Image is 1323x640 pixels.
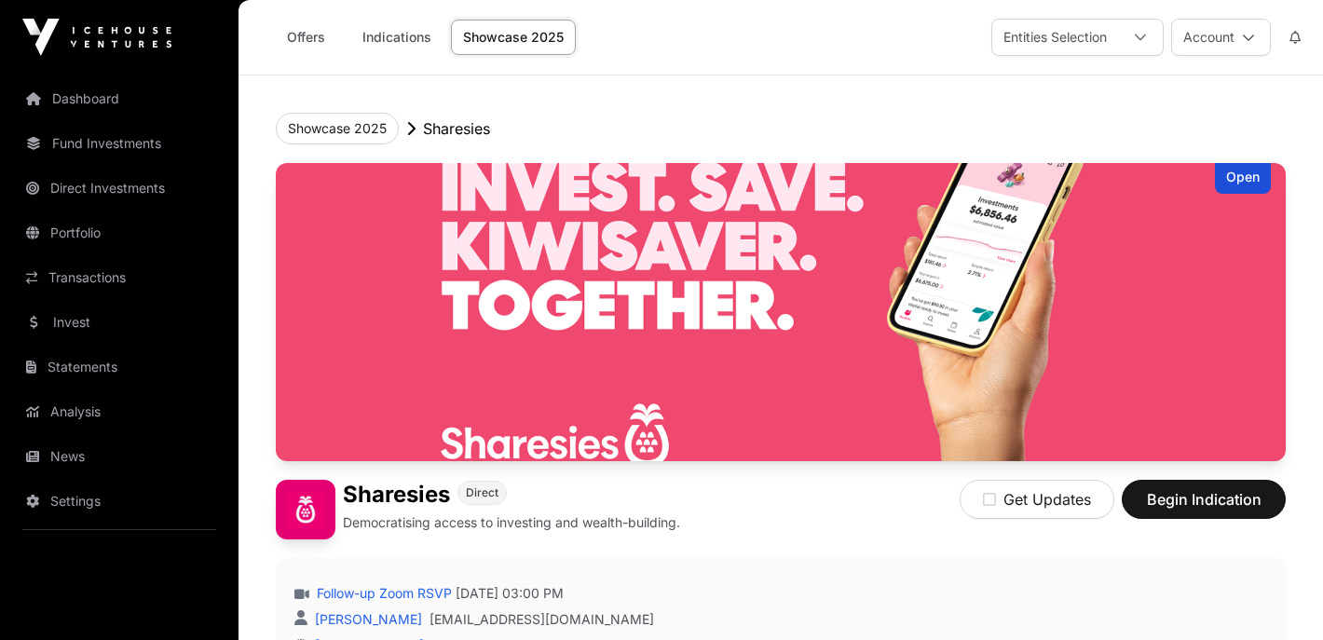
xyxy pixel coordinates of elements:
[15,481,224,522] a: Settings
[451,20,576,55] a: Showcase 2025
[466,485,498,500] span: Direct
[311,611,422,627] a: [PERSON_NAME]
[1145,488,1262,511] span: Begin Indication
[430,610,654,629] a: [EMAIL_ADDRESS][DOMAIN_NAME]
[268,20,343,55] a: Offers
[22,19,171,56] img: Icehouse Ventures Logo
[276,480,335,539] img: Sharesies
[15,347,224,388] a: Statements
[1122,480,1286,519] button: Begin Indication
[276,113,399,144] button: Showcase 2025
[15,123,224,164] a: Fund Investments
[15,302,224,343] a: Invest
[15,78,224,119] a: Dashboard
[960,480,1114,519] button: Get Updates
[343,480,450,510] h1: Sharesies
[15,257,224,298] a: Transactions
[1171,19,1271,56] button: Account
[1122,498,1286,517] a: Begin Indication
[15,212,224,253] a: Portfolio
[15,436,224,477] a: News
[15,391,224,432] a: Analysis
[15,168,224,209] a: Direct Investments
[423,117,490,140] p: Sharesies
[992,20,1118,55] div: Entities Selection
[456,584,564,603] span: [DATE] 03:00 PM
[1230,551,1323,640] iframe: Chat Widget
[350,20,443,55] a: Indications
[313,584,452,603] a: Follow-up Zoom RSVP
[276,163,1286,461] img: Sharesies
[1215,163,1271,194] div: Open
[343,513,680,532] p: Democratising access to investing and wealth-building.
